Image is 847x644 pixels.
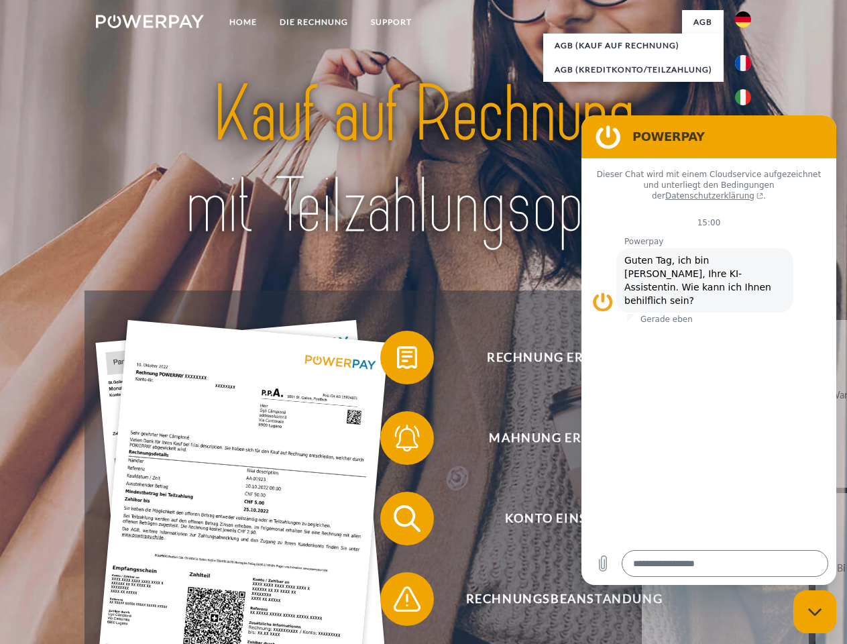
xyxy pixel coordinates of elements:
a: SUPPORT [359,10,423,34]
span: Konto einsehen [400,492,728,545]
img: it [735,89,751,105]
a: agb [682,10,724,34]
a: AGB (Kreditkonto/Teilzahlung) [543,58,724,82]
a: DIE RECHNUNG [268,10,359,34]
img: qb_warning.svg [390,582,424,616]
img: de [735,11,751,28]
iframe: Schaltfläche zum Öffnen des Messaging-Fensters; Konversation läuft [793,590,836,633]
span: Rechnung erhalten? [400,331,728,384]
button: Rechnung erhalten? [380,331,729,384]
iframe: Messaging-Fenster [581,115,836,585]
span: Rechnungsbeanstandung [400,572,728,626]
img: qb_search.svg [390,502,424,535]
a: Home [218,10,268,34]
img: fr [735,55,751,71]
button: Konto einsehen [380,492,729,545]
img: qb_bill.svg [390,341,424,374]
button: Rechnungsbeanstandung [380,572,729,626]
img: qb_bell.svg [390,421,424,455]
a: AGB (Kauf auf Rechnung) [543,34,724,58]
img: logo-powerpay-white.svg [96,15,204,28]
span: Mahnung erhalten? [400,411,728,465]
button: Mahnung erhalten? [380,411,729,465]
img: title-powerpay_de.svg [128,64,719,257]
